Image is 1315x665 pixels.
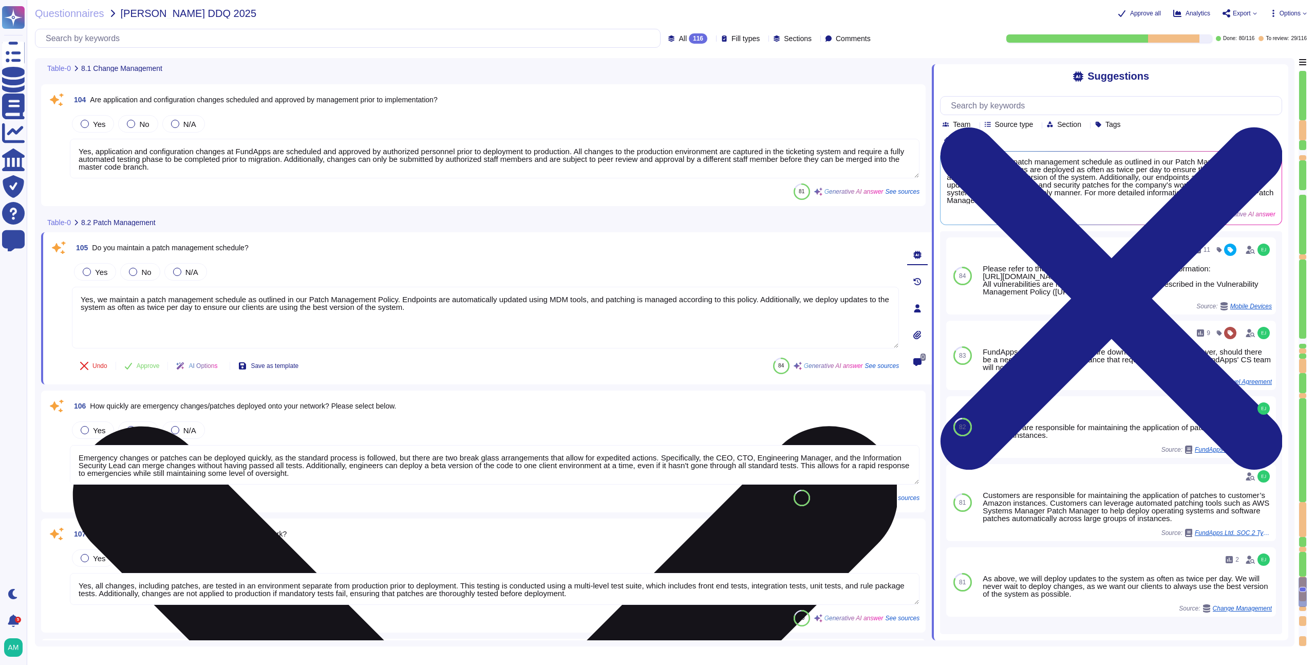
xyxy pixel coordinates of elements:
span: 80 [799,615,804,621]
span: 81 [959,579,966,585]
img: user [1257,553,1270,566]
span: 80 / 116 [1239,36,1255,41]
span: FundApps Ltd. SOC 2 Type 2.pdf [1195,530,1272,536]
span: All [679,35,687,42]
span: Done: [1223,36,1237,41]
span: Yes [95,268,107,276]
img: user [4,638,23,657]
span: 0 [920,354,926,361]
span: Do you maintain a patch management schedule? [92,244,248,252]
span: Fill types [731,35,760,42]
span: 84 [778,363,784,368]
input: Search by keywords [41,29,660,47]
span: Table-0 [47,219,71,226]
span: No [141,268,151,276]
img: user [1257,402,1270,415]
span: 83 [959,353,966,359]
div: As above, we will deploy updates to the system as often as twice per day. We will never wait to d... [983,575,1272,598]
span: 104 [70,96,86,103]
div: 116 [689,33,707,44]
span: 105 [72,244,88,251]
span: N/A [185,268,198,276]
span: 29 / 116 [1291,36,1307,41]
textarea: Yes, all changes, including patches, are tested in an environment separate from production prior ... [70,573,919,605]
span: Are application and configuration changes scheduled and approved by management prior to implement... [90,96,437,104]
img: user [1257,470,1270,483]
span: No [139,120,149,128]
input: Search by keywords [946,97,1282,115]
span: 81 [799,189,804,194]
span: 81 [959,500,966,506]
span: Questionnaires [35,8,104,19]
span: Generative AI answer [824,189,884,195]
span: Analytics [1186,10,1210,16]
span: Yes [93,120,105,128]
img: user [1257,244,1270,256]
span: 2 [1235,557,1239,563]
span: [PERSON_NAME] DDQ 2025 [121,8,257,19]
span: N/A [183,120,196,128]
span: See sources [886,615,920,621]
span: Load more... [940,633,1282,641]
span: 82 [959,424,966,430]
span: Comments [836,35,871,42]
span: Source: [1161,529,1272,537]
span: 8.2 Patch Management [81,219,156,226]
span: See sources [886,189,920,195]
textarea: Yes, application and configuration changes at FundApps are scheduled and approved by authorized p... [70,139,919,178]
span: Change Management [1213,605,1272,612]
span: 106 [70,402,86,410]
div: 5 [15,617,21,623]
span: Options [1280,10,1301,16]
button: user [2,636,30,659]
span: Approve all [1130,10,1161,16]
textarea: Emergency changes or patches can be deployed quickly, as the standard process is followed, but th... [70,445,919,485]
button: Approve all [1118,9,1161,17]
span: 83 [799,495,804,501]
span: 107 [70,530,86,538]
span: To review: [1266,36,1289,41]
span: 8.1 Change Management [81,65,162,72]
span: Table-0 [47,65,71,72]
span: Source: [1179,604,1272,613]
span: 84 [959,273,966,279]
span: Sections [784,35,812,42]
button: Analytics [1173,9,1210,17]
span: See sources [886,495,920,501]
textarea: Yes, we maintain a patch management schedule as outlined in our Patch Management Policy. Endpoint... [72,287,899,348]
img: user [1257,327,1270,339]
span: Export [1233,10,1251,16]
